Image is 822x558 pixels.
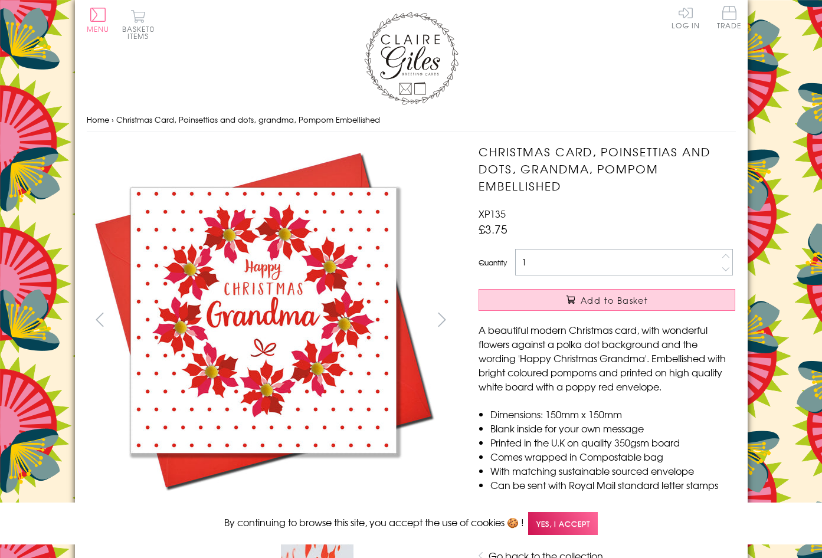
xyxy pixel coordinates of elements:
[87,8,110,32] button: Menu
[672,6,700,29] a: Log In
[428,306,455,333] button: next
[116,114,380,125] span: Christmas Card, Poinsettias and dots, grandma, Pompom Embellished
[87,306,113,333] button: prev
[112,114,114,125] span: ›
[717,6,742,31] a: Trade
[490,449,735,464] li: Comes wrapped in Compostable bag
[490,407,735,421] li: Dimensions: 150mm x 150mm
[479,323,735,393] p: A beautiful modern Christmas card, with wonderful flowers against a polka dot background and the ...
[490,478,735,492] li: Can be sent with Royal Mail standard letter stamps
[87,114,109,125] a: Home
[132,549,133,550] img: Christmas Card, Poinsettias and dots, grandma, Pompom Embellished
[224,549,225,550] img: Christmas Card, Poinsettias and dots, grandma, Pompom Embellished
[86,143,440,497] img: Christmas Card, Poinsettias and dots, grandma, Pompom Embellished
[364,12,459,105] img: Claire Giles Greetings Cards
[490,464,735,478] li: With matching sustainable sourced envelope
[479,289,735,311] button: Add to Basket
[479,257,507,268] label: Quantity
[479,221,507,237] span: £3.75
[122,9,155,40] button: Basket0 items
[490,435,735,449] li: Printed in the U.K on quality 350gsm board
[87,24,110,34] span: Menu
[479,206,506,221] span: XP135
[581,294,648,306] span: Add to Basket
[528,512,598,535] span: Yes, I accept
[717,6,742,29] span: Trade
[455,143,809,497] img: Christmas Card, Poinsettias and dots, grandma, Pompom Embellished
[490,421,735,435] li: Blank inside for your own message
[127,24,155,41] span: 0 items
[87,108,736,132] nav: breadcrumbs
[479,143,735,194] h1: Christmas Card, Poinsettias and dots, grandma, Pompom Embellished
